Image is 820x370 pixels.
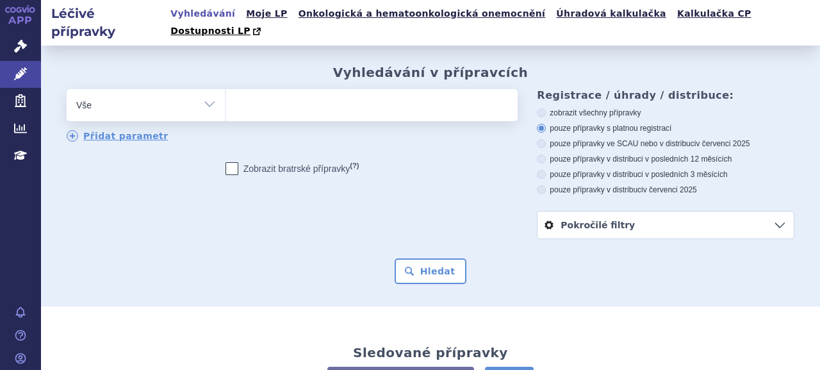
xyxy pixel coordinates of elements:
[295,5,550,22] a: Onkologická a hematoonkologická onemocnění
[41,4,167,40] h2: Léčivé přípravky
[537,123,794,133] label: pouze přípravky s platnou registrací
[333,65,529,80] h2: Vyhledávání v přípravcích
[537,212,794,239] a: Pokročilé filtry
[225,162,359,175] label: Zobrazit bratrské přípravky
[673,5,755,22] a: Kalkulačka CP
[537,89,794,101] h3: Registrace / úhrady / distribuce:
[353,345,508,360] h2: Sledované přípravky
[350,162,359,170] abbr: (?)
[537,154,794,164] label: pouze přípravky v distribuci v posledních 12 měsících
[643,185,697,194] span: v červenci 2025
[167,22,267,40] a: Dostupnosti LP
[170,26,250,36] span: Dostupnosti LP
[537,108,794,118] label: zobrazit všechny přípravky
[552,5,670,22] a: Úhradová kalkulačka
[167,5,239,22] a: Vyhledávání
[537,185,794,195] label: pouze přípravky v distribuci
[242,5,291,22] a: Moje LP
[67,130,168,142] a: Přidat parametr
[537,139,794,149] label: pouze přípravky ve SCAU nebo v distribuci
[696,139,750,148] span: v červenci 2025
[395,258,467,284] button: Hledat
[537,169,794,180] label: pouze přípravky v distribuci v posledních 3 měsících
